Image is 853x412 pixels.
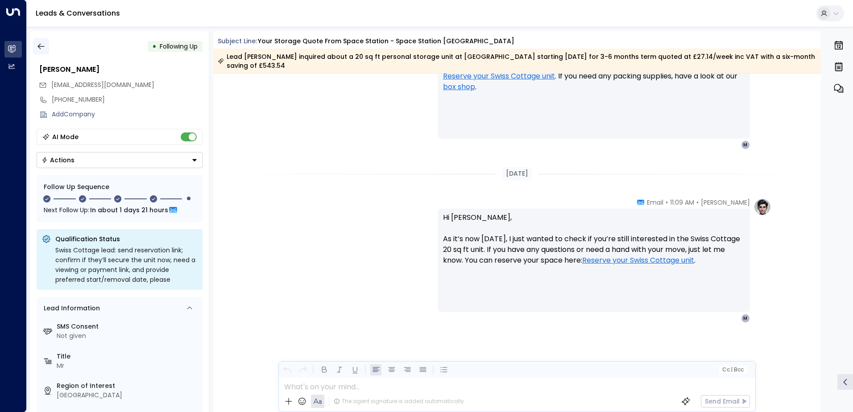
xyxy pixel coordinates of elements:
div: Swiss Cottage lead: send reservation link; confirm if they’ll secure the unit now, need a viewing... [55,245,197,284]
div: • [152,38,157,54]
span: Following Up [160,42,198,51]
div: M [741,314,750,323]
button: Cc|Bcc [718,366,747,374]
span: Cc Bcc [722,367,743,373]
span: • [696,198,699,207]
div: Actions [41,156,75,164]
button: Redo [297,364,308,375]
div: Lead [PERSON_NAME] inquired about a 20 sq ft personal storage unit at [GEOGRAPHIC_DATA] starting ... [218,52,816,70]
a: box shop [443,82,475,92]
p: Qualification Status [55,235,197,243]
span: • [666,198,668,207]
div: Next Follow Up: [44,205,195,215]
div: Button group with a nested menu [37,152,203,168]
span: [PERSON_NAME] [701,198,750,207]
div: Follow Up Sequence [44,182,195,192]
span: [EMAIL_ADDRESS][DOMAIN_NAME] [51,80,154,89]
div: Mr [57,361,199,371]
span: Subject Line: [218,37,257,45]
span: 11:09 AM [670,198,694,207]
a: Reserve your Swiss Cottage unit [443,71,555,82]
p: Hi [PERSON_NAME], As it’s now [DATE], I just wanted to check if you’re still interested in the Sw... [443,212,745,276]
img: profile-logo.png [754,198,771,216]
div: The agent signature is added automatically [334,397,464,405]
label: SMS Consent [57,322,199,331]
div: [PERSON_NAME] [39,64,203,75]
div: M [741,140,750,149]
button: Undo [282,364,293,375]
span: Email [647,198,663,207]
label: Title [57,352,199,361]
div: Your storage quote from Space Station - Space Station [GEOGRAPHIC_DATA] [258,37,514,46]
span: In about 1 days 21 hours [90,205,168,215]
div: [GEOGRAPHIC_DATA] [57,391,199,400]
a: Leads & Conversations [36,8,120,18]
span: | [731,367,733,373]
label: Region of Interest [57,381,199,391]
button: Actions [37,152,203,168]
div: AI Mode [52,132,79,141]
div: AddCompany [52,110,203,119]
a: Reserve your Swiss Cottage unit [582,255,694,266]
div: Lead Information [41,304,100,313]
div: Not given [57,331,199,341]
div: [PHONE_NUMBER] [52,95,203,104]
span: mandalorian99@gmail.com [51,80,154,90]
div: [DATE] [502,167,532,180]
